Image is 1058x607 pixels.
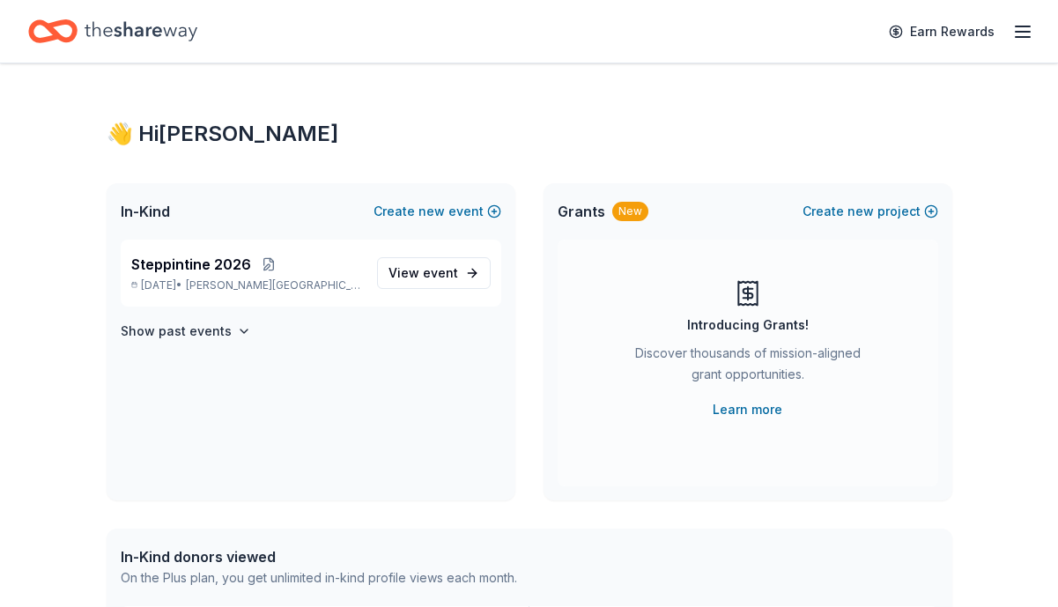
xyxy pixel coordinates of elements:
span: new [418,201,445,222]
span: [PERSON_NAME][GEOGRAPHIC_DATA], [GEOGRAPHIC_DATA] [186,278,362,292]
span: event [423,265,458,280]
button: Createnewevent [374,201,501,222]
button: Createnewproject [803,201,938,222]
div: On the Plus plan, you get unlimited in-kind profile views each month. [121,567,517,588]
p: [DATE] • [131,278,363,292]
div: In-Kind donors viewed [121,546,517,567]
span: Grants [558,201,605,222]
div: Discover thousands of mission-aligned grant opportunities. [628,343,868,392]
span: In-Kind [121,201,170,222]
div: New [612,202,648,221]
a: Home [28,11,197,52]
a: Learn more [713,399,782,420]
span: Steppintine 2026 [131,254,251,275]
div: Introducing Grants! [687,315,809,336]
h4: Show past events [121,321,232,342]
a: Earn Rewards [878,16,1005,48]
div: 👋 Hi [PERSON_NAME] [107,120,952,148]
span: View [388,263,458,284]
span: new [847,201,874,222]
button: Show past events [121,321,251,342]
a: View event [377,257,491,289]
